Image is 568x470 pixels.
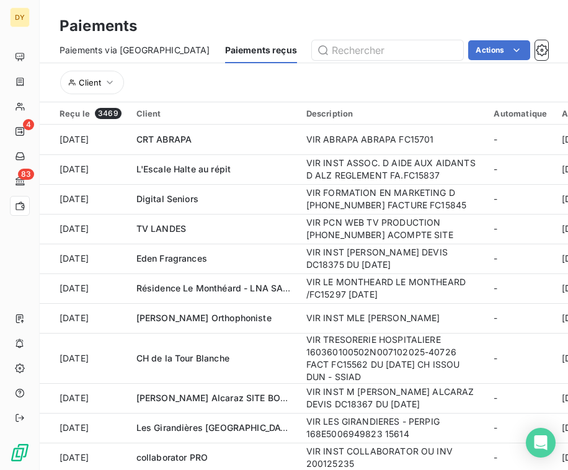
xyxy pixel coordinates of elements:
span: 83 [18,169,34,180]
span: L'Escale Halte au répit [136,164,231,174]
td: - [486,273,554,303]
td: - [486,154,554,184]
span: CRT ABRAPA [136,134,192,144]
td: [DATE] [40,214,129,244]
span: Eden Fragrances [136,253,207,264]
td: VIR FORMATION EN MARKETING D [PHONE_NUMBER] FACTURE FC15845 [299,184,487,214]
img: Logo LeanPay [10,443,30,463]
td: [DATE] [40,413,129,443]
button: Client [60,71,124,94]
td: [DATE] [40,184,129,214]
td: [DATE] [40,273,129,303]
td: - [486,125,554,154]
td: - [486,303,554,333]
span: Résidence Le Monthéard - LNA SANTE [136,283,301,293]
span: [PERSON_NAME] Orthophoniste [136,313,272,323]
div: DY [10,7,30,27]
td: - [486,184,554,214]
td: [DATE] [40,154,129,184]
div: Description [306,109,479,118]
h3: Paiements [60,15,137,37]
td: - [486,214,554,244]
td: - [486,413,554,443]
td: VIR LE MONTHEARD LE MONTHEARD /FC15297 [DATE] [299,273,487,303]
td: - [486,244,554,273]
div: Reçu le [60,108,122,119]
td: VIR PCN WEB TV PRODUCTION [PHONE_NUMBER] ACOMPTE SITE [299,214,487,244]
span: Paiements via [GEOGRAPHIC_DATA] [60,44,210,56]
span: collaborator PRO [136,452,208,463]
td: VIR ABRAPA ABRAPA FC15701 [299,125,487,154]
td: VIR LES GIRANDIERES - PERPIG 168E5006949823 15614 [299,413,487,443]
td: [DATE] [40,125,129,154]
div: Automatique [494,109,547,118]
div: Open Intercom Messenger [526,428,556,458]
span: 4 [23,119,34,130]
input: Rechercher [312,40,463,60]
span: CH de la Tour Blanche [136,353,229,363]
td: VIR INST M [PERSON_NAME] ALCARAZ DEVIS DC18367 DU [DATE] [299,383,487,413]
td: VIR INST MLE [PERSON_NAME] [299,303,487,333]
span: TV LANDES [136,223,186,234]
td: [DATE] [40,383,129,413]
span: 3469 [95,108,122,119]
span: Paiements reçus [225,44,297,56]
span: [PERSON_NAME] Alcaraz SITE BOOK [136,392,294,403]
td: [DATE] [40,303,129,333]
td: [DATE] [40,333,129,383]
td: - [486,383,554,413]
span: Digital Seniors [136,193,198,204]
td: VIR INST ASSOC. D AIDE AUX AIDANTS D ALZ REGLEMENT FA.FC15837 [299,154,487,184]
td: VIR TRESORERIE HOSPITALIERE 160360100502N007102025-40726 FACT FC15562 DU [DATE] CH ISSOU DUN - SSIAD [299,333,487,383]
div: Client [136,109,291,118]
span: Client [79,78,101,87]
button: Actions [468,40,530,60]
td: [DATE] [40,244,129,273]
td: - [486,333,554,383]
span: Les Girandières [GEOGRAPHIC_DATA] [136,422,295,433]
td: VIR INST [PERSON_NAME] DEVIS DC18375 DU [DATE] [299,244,487,273]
